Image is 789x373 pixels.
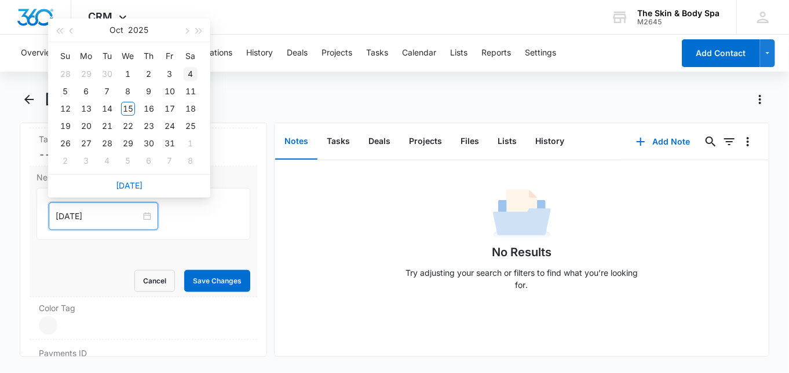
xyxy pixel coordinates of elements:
button: Settings [525,35,556,72]
div: 9 [142,84,156,98]
button: Add Contact [682,39,760,67]
td: 2025-10-14 [97,100,118,117]
h1: No Results [492,243,551,261]
td: 2025-10-27 [76,135,97,152]
td: 2025-10-05 [55,83,76,100]
td: 2025-10-19 [55,117,76,135]
td: 2025-10-22 [118,117,138,135]
th: Sa [180,47,201,65]
th: Th [138,47,159,65]
th: We [118,47,138,65]
button: Add Note [624,128,702,156]
div: 30 [142,136,156,150]
td: 2025-10-31 [159,135,180,152]
div: account id [637,18,719,26]
div: 14 [100,102,114,116]
button: History [246,35,273,72]
td: 2025-10-02 [138,65,159,83]
td: 2025-10-06 [76,83,97,100]
td: 2025-10-20 [76,117,97,135]
span: CRM [89,10,113,23]
td: 2025-10-12 [55,100,76,117]
td: 2025-10-24 [159,117,180,135]
th: Mo [76,47,97,65]
button: Lists [488,124,526,160]
div: 3 [163,67,177,81]
button: Deals [287,35,308,72]
td: 2025-10-11 [180,83,201,100]
div: 29 [121,136,135,150]
th: Fr [159,47,180,65]
td: 2025-10-25 [180,117,201,135]
div: 5 [59,84,72,98]
td: 2025-09-28 [55,65,76,83]
td: 2025-10-01 [118,65,138,83]
button: History [526,124,574,160]
div: account name [637,9,719,18]
button: Projects [322,35,352,72]
div: 4 [184,67,198,81]
button: Back [20,90,38,109]
input: Select date [56,210,141,223]
td: 2025-10-18 [180,100,201,117]
th: Tu [97,47,118,65]
td: 2025-10-09 [138,83,159,100]
td: 2025-09-30 [97,65,118,83]
div: 28 [100,136,114,150]
div: 17 [163,102,177,116]
button: Notes [275,124,317,160]
td: 2025-10-13 [76,100,97,117]
div: 6 [79,84,93,98]
td: 2025-11-04 [97,152,118,169]
p: Try adjusting your search or filters to find what you’re looking for. [400,267,644,291]
button: Overview [21,35,57,72]
td: 2025-11-02 [55,152,76,169]
button: Projects [400,124,451,160]
div: 2 [59,154,72,168]
div: 7 [163,154,177,168]
button: Deals [359,124,400,160]
td: 2025-10-26 [55,135,76,152]
div: 12 [59,102,72,116]
td: 2025-10-30 [138,135,159,152]
div: Payments ID [30,340,257,367]
button: Lists [450,35,467,72]
button: Files [451,124,488,160]
button: Actions [751,90,769,109]
td: 2025-10-23 [138,117,159,135]
div: 1 [184,136,198,150]
button: Reports [481,35,511,72]
label: Color Tag [39,302,248,314]
div: 8 [184,154,198,168]
td: 2025-10-29 [118,135,138,152]
button: Search... [702,132,720,151]
td: 2025-10-15 [118,100,138,117]
td: 2025-11-06 [138,152,159,169]
h1: [PERSON_NAME] [45,91,160,108]
th: Su [55,47,76,65]
td: 2025-10-10 [159,83,180,100]
div: 29 [79,67,93,81]
div: 13 [79,102,93,116]
div: 23 [142,119,156,133]
div: 4 [100,154,114,168]
button: Oct [110,19,124,42]
td: 2025-11-05 [118,152,138,169]
button: Tasks [317,124,359,160]
img: No Data [493,186,551,243]
div: 8 [121,84,135,98]
button: Calendar [402,35,436,72]
td: 2025-10-17 [159,100,180,117]
div: 24 [163,119,177,133]
div: 28 [59,67,72,81]
div: 20 [79,119,93,133]
td: 2025-09-29 [76,65,97,83]
a: [DATE] [116,180,143,190]
div: 3 [79,154,93,168]
td: 2025-10-16 [138,100,159,117]
div: 25 [184,119,198,133]
div: 10 [163,84,177,98]
label: Next Contact Date [36,171,250,183]
div: 19 [59,119,72,133]
td: 2025-10-21 [97,117,118,135]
